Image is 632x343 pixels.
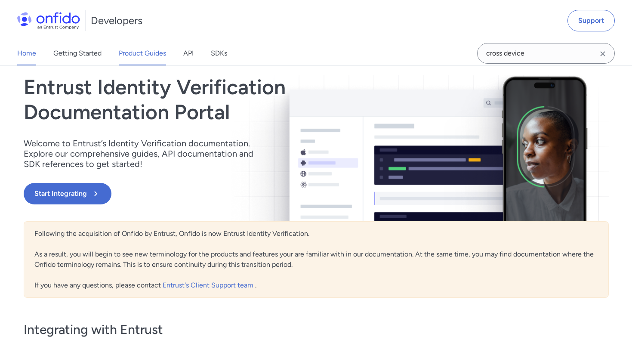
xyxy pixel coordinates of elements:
[163,281,255,289] a: Entrust's Client Support team
[24,321,609,338] h3: Integrating with Entrust
[17,41,36,65] a: Home
[477,43,615,64] input: Onfido search input field
[24,183,433,204] a: Start Integrating
[183,41,194,65] a: API
[91,14,142,28] h1: Developers
[24,75,433,124] h1: Entrust Identity Verification Documentation Portal
[24,183,111,204] button: Start Integrating
[53,41,102,65] a: Getting Started
[567,10,615,31] a: Support
[24,221,609,298] div: Following the acquisition of Onfido by Entrust, Onfido is now Entrust Identity Verification. As a...
[119,41,166,65] a: Product Guides
[598,49,608,59] svg: Clear search field button
[211,41,227,65] a: SDKs
[24,138,265,169] p: Welcome to Entrust’s Identity Verification documentation. Explore our comprehensive guides, API d...
[17,12,80,29] img: Onfido Logo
